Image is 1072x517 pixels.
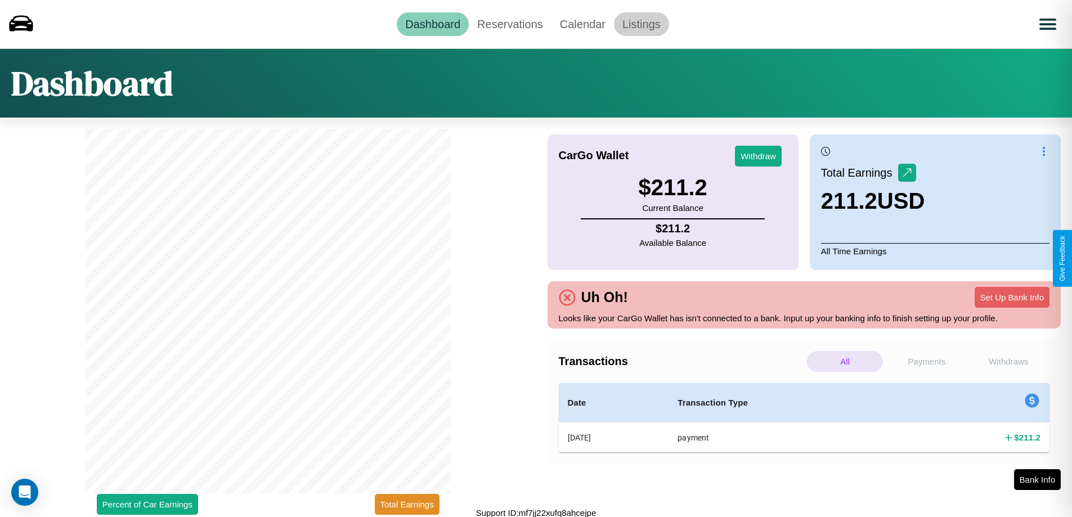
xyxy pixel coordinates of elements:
[1014,431,1040,443] h4: $ 211.2
[559,149,629,162] h4: CarGo Wallet
[375,494,439,515] button: Total Earnings
[559,355,804,368] h4: Transactions
[559,383,1050,452] table: simple table
[397,12,469,36] a: Dashboard
[639,235,706,250] p: Available Balance
[821,188,925,214] h3: 211.2 USD
[1058,236,1066,281] div: Give Feedback
[469,12,551,36] a: Reservations
[678,396,893,410] h4: Transaction Type
[638,175,707,200] h3: $ 211.2
[638,200,707,215] p: Current Balance
[1014,469,1061,490] button: Bank Info
[568,396,660,410] h4: Date
[559,422,669,453] th: [DATE]
[821,163,898,183] p: Total Earnings
[576,289,634,305] h4: Uh Oh!
[807,351,883,372] p: All
[97,494,198,515] button: Percent of Car Earnings
[11,60,173,106] h1: Dashboard
[614,12,669,36] a: Listings
[559,311,1050,326] p: Looks like your CarGo Wallet has isn't connected to a bank. Input up your banking info to finish ...
[669,422,902,453] th: payment
[975,287,1049,308] button: Set Up Bank Info
[821,243,1049,259] p: All Time Earnings
[639,222,706,235] h4: $ 211.2
[735,146,782,167] button: Withdraw
[551,12,614,36] a: Calendar
[11,479,38,506] div: Open Intercom Messenger
[971,351,1047,372] p: Withdraws
[1032,8,1064,40] button: Open menu
[889,351,965,372] p: Payments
